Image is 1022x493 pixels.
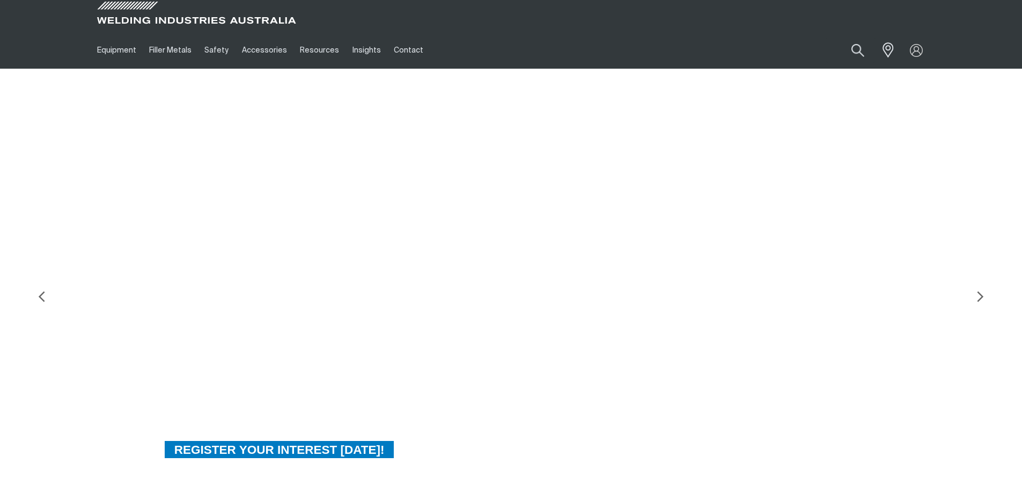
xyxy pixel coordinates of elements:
[840,38,876,63] button: Search products
[164,440,395,459] a: REGISTER YOUR INTEREST TODAY!
[31,286,53,307] img: PrevArrow
[164,327,612,373] div: Faster, easier setup. More capabilities. Reliability you can trust.
[236,32,293,69] a: Accessories
[198,32,235,69] a: Safety
[143,32,198,69] a: Filler Metals
[164,267,612,301] div: THE NEW BOBCAT 265X™ WITH [PERSON_NAME] HAS ARRIVED!
[826,38,876,63] input: Product name or item number...
[345,32,387,69] a: Insights
[969,286,991,307] img: NextArrow
[293,32,345,69] a: Resources
[387,32,430,69] a: Contact
[91,32,143,69] a: Equipment
[91,32,722,69] nav: Main
[165,440,394,459] span: REGISTER YOUR INTEREST [DATE]!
